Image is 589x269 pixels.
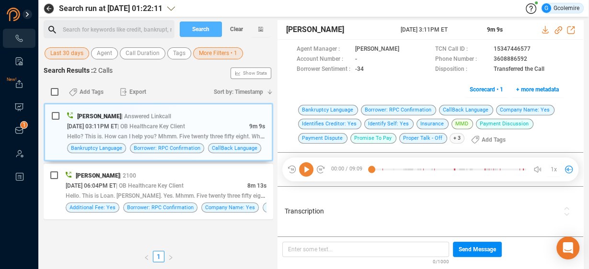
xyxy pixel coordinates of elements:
[3,52,35,71] li: Smart Reports
[494,45,531,55] span: 15347446577
[325,162,371,177] span: 00:00 / 09:09
[266,203,321,212] span: Identifies Creditor: Yes
[67,132,328,140] span: Hello? This is. How can I help you? Mhmm. Five twenty three fifty eight. What were you saying? So So
[153,251,164,262] li: 1
[453,242,502,257] button: Send Message
[482,132,506,147] span: Add Tags
[3,29,35,48] li: Interactions
[3,121,35,140] li: Inbox
[97,47,112,59] span: Agent
[127,203,194,212] span: Borrower: RPC Confirmation
[45,47,89,59] button: Last 30 days
[297,45,350,55] span: Agent Manager :
[93,67,113,74] span: 2 Calls
[120,172,136,179] span: | 2100
[59,3,162,14] span: Search run at [DATE] 01:22:11
[21,122,27,128] sup: 1
[117,123,185,130] span: | OB Healthcare Key Client
[153,251,164,262] a: 1
[297,55,350,65] span: Account Number :
[416,119,449,129] span: Insurance
[164,251,177,262] li: Next Page
[205,203,255,212] span: Company Name: Yes
[168,255,173,260] span: right
[355,45,399,55] span: [PERSON_NAME]
[69,203,115,212] span: Additional Fee: Yes
[399,133,447,144] span: Proper Talk - Off
[435,65,489,75] span: Disposition :
[66,191,347,199] span: Hello. This is Loan. [PERSON_NAME]. Yes. Mhmm. Five twenty three fifty eight, and my phone number...
[193,47,243,59] button: More Filters • 1
[116,182,184,189] span: | OB Healthcare Key Client
[433,257,449,265] span: 0/1000
[71,144,122,153] span: Bankruptcy Language
[298,105,358,115] span: Bankruptcy Language
[556,236,579,259] div: Open Intercom Messenger
[91,47,118,59] button: Agent
[286,24,344,35] span: [PERSON_NAME]
[364,119,414,129] span: Identify Self: Yes
[361,105,436,115] span: Borrower: RPC Confirmation
[76,172,120,179] span: [PERSON_NAME]
[44,103,273,161] div: [PERSON_NAME]| Answered Linkcall[DATE] 03:11PM ET| OB Healthcare Key Client9m 9sHello? This is. H...
[494,55,527,65] span: 3608886592
[451,119,473,129] span: MMD
[144,255,150,260] span: left
[249,123,265,130] span: 9m 9s
[67,123,117,130] span: [DATE] 03:11PM ET
[355,65,364,75] span: -34
[50,47,83,59] span: Last 30 days
[114,84,152,100] button: Export
[476,119,533,129] span: Payment Discussion
[496,105,554,115] span: Company Name: Yes
[140,251,153,262] li: Previous Page
[435,55,489,65] span: Phone Number :
[14,79,24,89] a: New!
[192,22,209,37] span: Search
[126,47,160,59] span: Call Duration
[214,84,263,100] span: Sort by: Timestamp
[464,82,508,97] button: Scorecard • 1
[208,84,273,100] button: Sort by: Timestamp
[44,164,273,219] div: [PERSON_NAME]| 2100[DATE] 06:04PM ET| OB Healthcare Key Client8m 13sHello. This is Loan. [PERSON_...
[298,119,361,129] span: Identifies Creditor: Yes
[297,65,350,75] span: Borrower Sentiment :
[3,98,35,117] li: Visuals
[3,75,35,94] li: Exports
[285,206,558,216] span: Transcription
[230,22,243,37] span: Clear
[465,132,511,147] button: Add Tags
[551,162,557,177] span: 1x
[120,47,165,59] button: Call Duration
[542,3,579,13] div: Gcolemire
[350,133,396,144] span: Promise To Pay
[401,25,475,34] span: [DATE] 3:11PM ET
[298,133,347,144] span: Payment Dispute
[439,105,493,115] span: CallBack Language
[212,144,257,153] span: CallBack Language
[231,67,271,79] button: Show Stats
[222,22,251,37] button: Clear
[140,251,153,262] button: left
[470,82,503,97] span: Scorecard • 1
[243,16,267,131] span: Show Stats
[547,163,560,176] button: 1x
[80,84,104,100] span: Add Tags
[66,182,116,189] span: [DATE] 06:04PM ET
[173,47,185,59] span: Tags
[129,84,146,100] span: Export
[44,67,93,74] span: Search Results :
[164,251,177,262] button: right
[355,55,357,65] span: -
[77,113,121,120] span: [PERSON_NAME]
[511,82,564,97] button: + more metadata
[450,133,464,144] span: + 3
[134,144,200,153] span: Borrower: RPC Confirmation
[7,8,59,21] img: prodigal-logo
[494,65,544,75] span: Transferred the Call
[180,22,222,37] button: Search
[487,26,503,33] span: 9m 9s
[544,3,548,13] span: G
[459,242,496,257] span: Send Message
[7,70,16,89] span: New!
